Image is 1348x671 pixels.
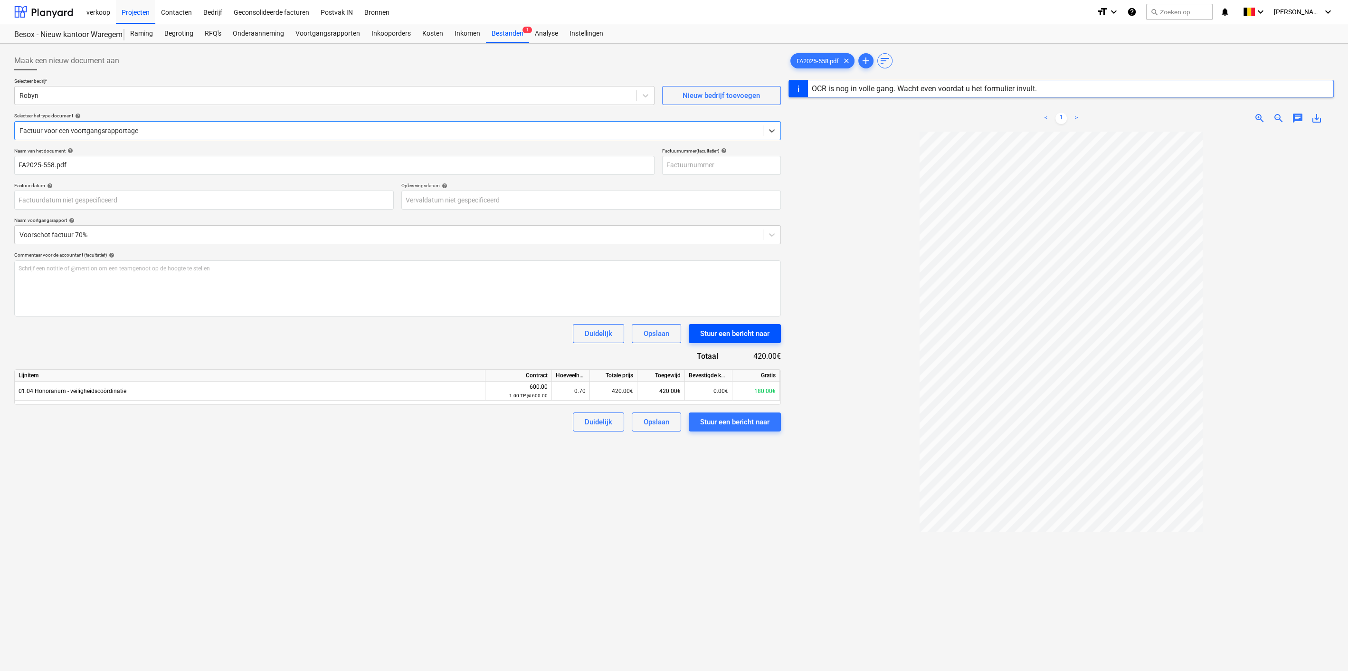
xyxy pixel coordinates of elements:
[812,84,1037,93] div: OCR is nog in volle gang. Wacht even voordat u het formulier invult.
[14,156,655,175] input: Naam van het document
[685,370,732,382] div: Bevestigde kosten
[552,382,590,401] div: 0.70
[440,183,447,189] span: help
[486,24,529,43] a: Bestanden1
[489,383,548,400] div: 600.00
[791,58,845,65] span: FA2025-558.pdf
[700,327,769,340] div: Stuur een bericht naar
[14,182,394,189] div: Factuur datum
[573,412,624,431] button: Duidelijk
[14,217,781,223] div: Naam voortgangsrapport
[1040,113,1052,124] a: Previous page
[14,252,781,258] div: Commentaar voor de accountant (facultatief)
[732,370,780,382] div: Gratis
[1274,8,1321,16] span: [PERSON_NAME] De Rho
[1254,113,1265,124] span: zoom_in
[632,324,681,343] button: Opslaan
[1301,625,1348,671] div: Chatwidget
[1108,6,1120,18] i: keyboard_arrow_down
[107,252,114,258] span: help
[417,24,449,43] a: Kosten
[1150,8,1158,16] span: search
[700,416,769,428] div: Stuur een bericht naar
[590,370,637,382] div: Totale prijs
[662,86,781,105] button: Nieuw bedrijf toevoegen
[1273,113,1284,124] span: zoom_out
[14,30,113,40] div: Besox - Nieuw kantoor Waregem
[485,370,552,382] div: Contract
[719,148,727,153] span: help
[19,388,126,394] span: 01.04 Honorarium - veiligheidscoördinatie
[564,24,609,43] a: Instellingen
[733,351,781,362] div: 420.00€
[66,148,73,153] span: help
[401,191,781,210] input: Vervaldatum niet gespecificeerd
[1255,6,1266,18] i: keyboard_arrow_down
[14,113,781,119] div: Selecteer het type document
[159,24,199,43] a: Begroting
[1311,113,1322,124] span: save_alt
[632,412,681,431] button: Opslaan
[529,24,564,43] a: Analyse
[689,324,781,343] button: Stuur een bericht naar
[689,412,781,431] button: Stuur een bericht naar
[14,148,655,154] div: Naam van het document
[662,156,781,175] input: Factuurnummer
[552,370,590,382] div: Hoeveelheid
[449,24,486,43] a: Inkomen
[1127,6,1137,18] i: Kennis basis
[199,24,227,43] a: RFQ's
[366,24,417,43] a: Inkooporders
[573,324,624,343] button: Duidelijk
[841,55,852,67] span: clear
[509,393,548,398] small: 1.00 TP @ 600.00
[227,24,290,43] a: Onderaanneming
[1071,113,1082,124] a: Next page
[290,24,366,43] a: Voortgangsrapporten
[486,24,529,43] div: Bestanden
[45,183,53,189] span: help
[67,218,75,223] span: help
[860,55,872,67] span: add
[1301,625,1348,671] iframe: Chat Widget
[732,382,780,401] div: 180.00€
[879,55,891,67] span: sort
[14,78,655,86] p: Selecteer bedrijf
[657,351,733,362] div: Totaal
[1055,113,1067,124] a: Page 1 is your current page
[790,53,854,68] div: FA2025-558.pdf
[14,191,394,210] input: Factuurdatum niet gespecificeerd
[124,24,159,43] a: Raming
[637,370,685,382] div: Toegewijd
[585,327,612,340] div: Duidelijk
[73,113,81,119] span: help
[1097,6,1108,18] i: format_size
[15,370,485,382] div: Lijnitem
[1292,113,1303,124] span: chat
[662,148,781,154] div: Factuurnummer (facultatief)
[1146,4,1213,20] button: Zoeken op
[14,55,119,67] span: Maak een nieuw document aan
[401,182,781,189] div: Opleveringsdatum
[1220,6,1230,18] i: notifications
[683,89,760,102] div: Nieuw bedrijf toevoegen
[644,416,669,428] div: Opslaan
[522,27,532,33] span: 1
[644,327,669,340] div: Opslaan
[685,382,732,401] div: 0.00€
[1322,6,1334,18] i: keyboard_arrow_down
[590,382,637,401] div: 420.00€
[585,416,612,428] div: Duidelijk
[637,382,685,401] div: 420.00€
